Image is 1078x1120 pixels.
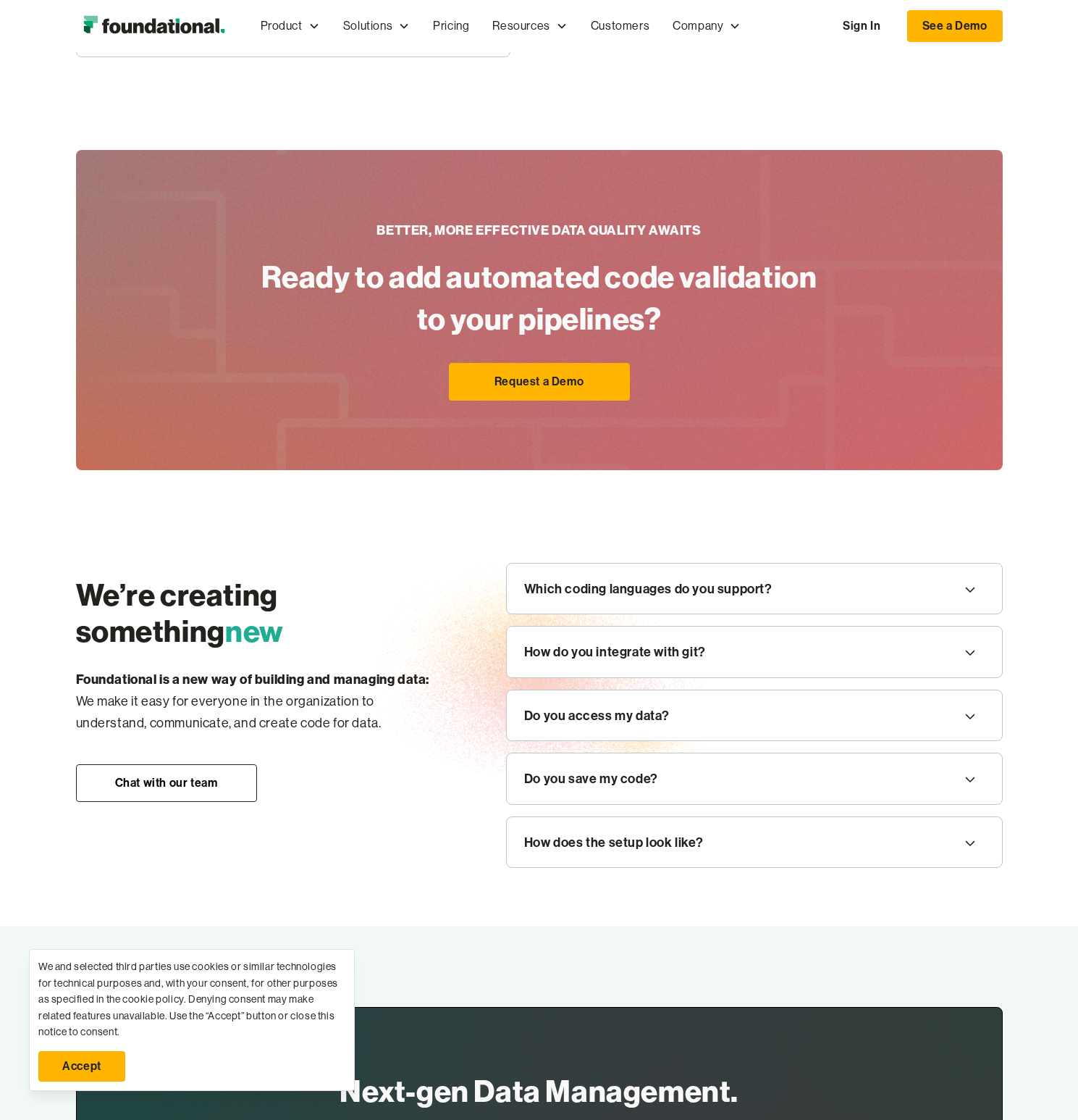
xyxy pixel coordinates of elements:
p: We make it easy for everyone in the organization to understand, communicate, and create code for ... [76,669,448,735]
div: Company [661,2,752,50]
p: BETTER, MORE EFFECTIVE DATA QUALITY AWAITS [261,220,817,241]
h2: Next-gen Data Management. [340,1069,738,1113]
div: We and selected third parties use cookies or similar technologies for technical purposes and, wit... [38,958,345,1040]
a: Pricing [421,2,481,50]
div: Which coding languages do you support? [524,578,772,600]
strong: Foundational is a new way of building and managing data: ‍ [76,671,430,688]
div: Do you save my code? [524,768,658,790]
iframe: Chat Widget [817,952,1078,1120]
span: new [225,612,284,650]
div: Solutions [332,2,421,50]
div: Solutions [343,17,392,35]
div: How do you integrate with git? [524,641,706,663]
a: Sign In [828,11,895,41]
div: Product [261,17,303,35]
a: See a Demo [907,10,1003,42]
div: Product [249,2,332,50]
img: Foundational Logo [76,12,232,41]
div: Resources [481,2,578,50]
div: How does the setup look like? [524,832,703,853]
a: Chat with our team [76,764,257,802]
a: Accept [38,1051,125,1082]
a: Customers [579,2,661,50]
div: Do you access my data? [524,705,670,727]
div: Resources [492,17,549,35]
h2: Ready to add automated code validation to your pipelines? [261,256,817,340]
div: Company [673,17,723,35]
a: home [76,12,232,41]
h2: We’re creating something [76,577,448,650]
a: Request a Demo [449,363,630,401]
